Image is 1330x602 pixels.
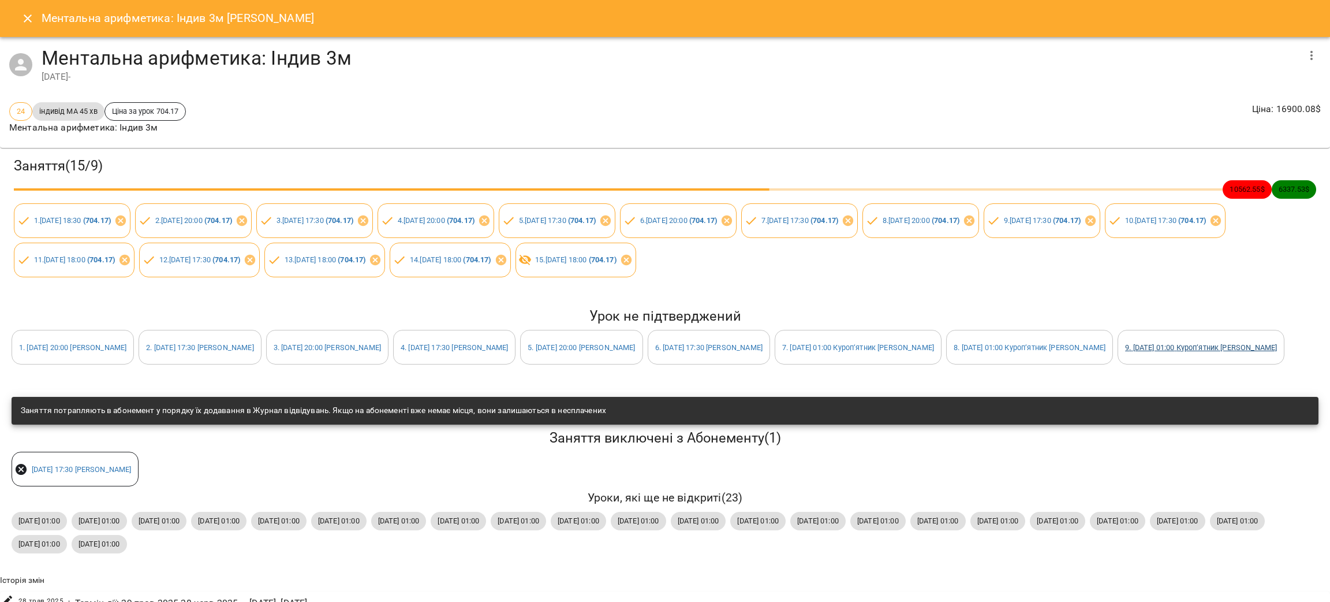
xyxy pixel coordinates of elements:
[850,515,906,526] span: [DATE] 01:00
[87,255,115,264] b: ( 704.17 )
[132,515,187,526] span: [DATE] 01:00
[551,515,606,526] span: [DATE] 01:00
[256,203,373,238] div: 3.[DATE] 17:30 (704.17)
[105,106,186,117] span: Ціна за урок 704.17
[431,515,486,526] span: [DATE] 01:00
[1053,216,1081,225] b: ( 704.17 )
[21,400,606,421] div: Заняття потрапляють в абонемент у порядку їх додавання в Журнал відвідувань. Якщо на абонементі в...
[251,515,307,526] span: [DATE] 01:00
[1178,216,1206,225] b: ( 704.17 )
[910,515,966,526] span: [DATE] 01:00
[970,515,1026,526] span: [DATE] 01:00
[1125,343,1277,352] a: 9. [DATE] 01:00 Куроп‘ятник [PERSON_NAME]
[519,216,596,225] a: 5.[DATE] 17:30 (704.17)
[401,343,508,352] a: 4. [DATE] 17:30 [PERSON_NAME]
[14,157,1316,175] h3: Заняття ( 15 / 9 )
[810,216,838,225] b: ( 704.17 )
[139,243,260,277] div: 12.[DATE] 17:30 (704.17)
[1272,184,1316,195] span: 6337.53 $
[14,243,135,277] div: 11.[DATE] 18:00 (704.17)
[390,243,510,277] div: 14.[DATE] 18:00 (704.17)
[535,255,617,264] a: 15.[DATE] 18:00 (704.17)
[12,538,67,549] span: [DATE] 01:00
[954,343,1105,352] a: 8. [DATE] 01:00 Куроп‘ятник [PERSON_NAME]
[463,255,491,264] b: ( 704.17 )
[1252,102,1321,116] p: Ціна : 16900.08 $
[491,515,546,526] span: [DATE] 01:00
[932,216,959,225] b: ( 704.17 )
[42,46,1298,70] h4: Ментальна арифметика: Індив 3м
[274,343,381,352] a: 3. [DATE] 20:00 [PERSON_NAME]
[790,515,846,526] span: [DATE] 01:00
[398,216,475,225] a: 4.[DATE] 20:00 (704.17)
[155,216,232,225] a: 2.[DATE] 20:00 (704.17)
[1150,515,1205,526] span: [DATE] 01:00
[34,216,111,225] a: 1.[DATE] 18:30 (704.17)
[515,243,636,277] div: 15.[DATE] 18:00 (704.17)
[204,216,232,225] b: ( 704.17 )
[338,255,365,264] b: ( 704.17 )
[1030,515,1085,526] span: [DATE] 01:00
[285,255,366,264] a: 13.[DATE] 18:00 (704.17)
[761,216,838,225] a: 7.[DATE] 17:30 (704.17)
[12,489,1318,507] h6: Уроки, які ще не відкриті ( 23 )
[12,515,67,526] span: [DATE] 01:00
[410,255,491,264] a: 14.[DATE] 18:00 (704.17)
[277,216,353,225] a: 3.[DATE] 17:30 (704.17)
[32,465,132,474] a: [DATE] 17:30 [PERSON_NAME]
[589,255,617,264] b: ( 704.17 )
[9,121,186,135] p: Ментальна арифметика: Індив 3м
[14,5,42,32] button: Close
[34,255,115,264] a: 11.[DATE] 18:00 (704.17)
[378,203,494,238] div: 4.[DATE] 20:00 (704.17)
[741,203,858,238] div: 7.[DATE] 17:30 (704.17)
[689,216,717,225] b: ( 704.17 )
[782,343,934,352] a: 7. [DATE] 01:00 Куроп‘ятник [PERSON_NAME]
[326,216,353,225] b: ( 704.17 )
[984,203,1100,238] div: 9.[DATE] 17:30 (704.17)
[528,343,635,352] a: 5. [DATE] 20:00 [PERSON_NAME]
[1223,184,1271,195] span: 10562.55 $
[19,343,126,352] a: 1. [DATE] 20:00 [PERSON_NAME]
[883,216,959,225] a: 8.[DATE] 20:00 (704.17)
[12,429,1318,447] h5: Заняття виключені з Абонементу ( 1 )
[72,538,127,549] span: [DATE] 01:00
[447,216,475,225] b: ( 704.17 )
[1090,515,1145,526] span: [DATE] 01:00
[264,243,385,277] div: 13.[DATE] 18:00 (704.17)
[146,343,253,352] a: 2. [DATE] 17:30 [PERSON_NAME]
[72,515,127,526] span: [DATE] 01:00
[159,255,241,264] a: 12.[DATE] 17:30 (704.17)
[1004,216,1081,225] a: 9.[DATE] 17:30 (704.17)
[1210,515,1265,526] span: [DATE] 01:00
[640,216,717,225] a: 6.[DATE] 20:00 (704.17)
[671,515,726,526] span: [DATE] 01:00
[12,307,1318,325] h5: Урок не підтверджений
[32,106,104,117] span: індивід МА 45 хв
[42,9,315,27] h6: Ментальна арифметика: Індив 3м [PERSON_NAME]
[371,515,427,526] span: [DATE] 01:00
[135,203,252,238] div: 2.[DATE] 20:00 (704.17)
[1105,203,1226,238] div: 10.[DATE] 17:30 (704.17)
[655,343,763,352] a: 6. [DATE] 17:30 [PERSON_NAME]
[611,515,666,526] span: [DATE] 01:00
[620,203,737,238] div: 6.[DATE] 20:00 (704.17)
[42,70,1298,84] div: [DATE] -
[568,216,596,225] b: ( 704.17 )
[10,106,32,117] span: 24
[1125,216,1206,225] a: 10.[DATE] 17:30 (704.17)
[212,255,240,264] b: ( 704.17 )
[14,203,130,238] div: 1.[DATE] 18:30 (704.17)
[311,515,367,526] span: [DATE] 01:00
[862,203,979,238] div: 8.[DATE] 20:00 (704.17)
[730,515,786,526] span: [DATE] 01:00
[499,203,615,238] div: 5.[DATE] 17:30 (704.17)
[83,216,111,225] b: ( 704.17 )
[191,515,246,526] span: [DATE] 01:00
